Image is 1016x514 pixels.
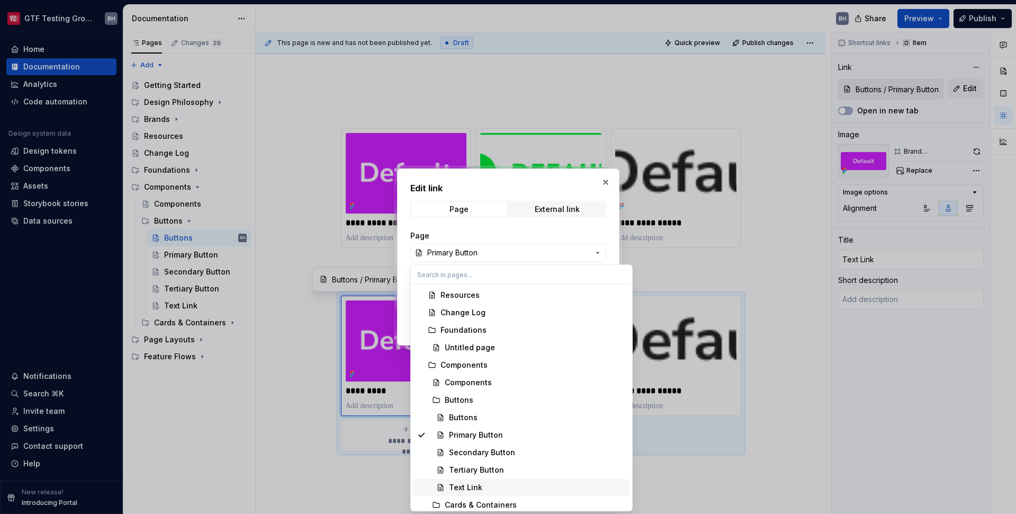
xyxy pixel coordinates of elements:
[445,342,495,353] div: Untitled page
[449,465,504,475] div: Tertiary Button
[449,447,515,458] div: Secondary Button
[440,325,487,335] div: Foundations
[440,290,480,300] div: Resources
[440,360,488,370] div: Components
[445,377,492,388] div: Components
[445,395,473,405] div: Buttons
[449,430,503,440] div: Primary Button
[449,482,482,493] div: Text Link
[411,285,632,511] div: Search in pages...
[449,412,478,423] div: Buttons
[411,265,632,284] input: Search in pages...
[440,307,485,318] div: Change Log
[445,500,517,510] div: Cards & Containers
